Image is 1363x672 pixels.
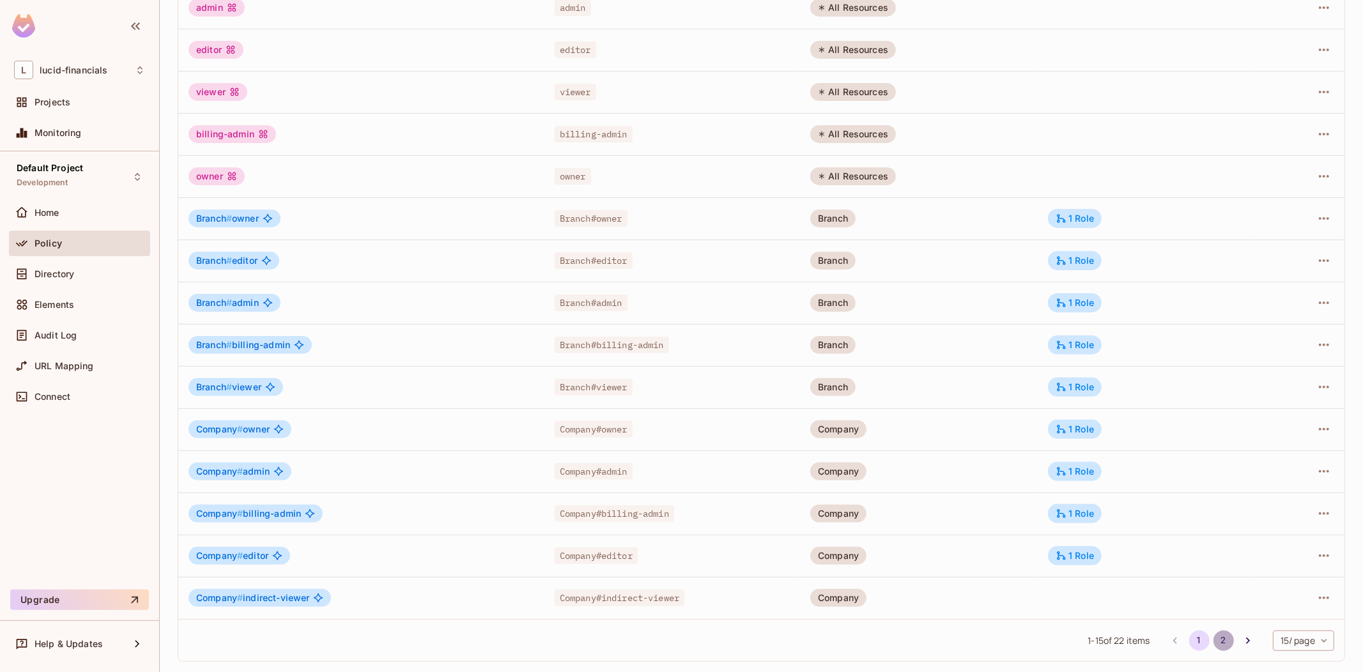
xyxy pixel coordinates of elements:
span: Directory [35,269,74,279]
span: billing-admin [196,508,301,519]
div: 1 Role [1056,255,1094,266]
span: viewer [196,382,261,392]
div: 1 Role [1056,381,1094,393]
span: owner [196,424,270,434]
span: # [237,424,243,434]
span: Default Project [17,163,83,173]
span: # [226,381,232,392]
div: 1 Role [1056,424,1094,435]
span: Audit Log [35,330,77,340]
div: Company [810,589,866,607]
span: billing-admin [555,126,633,142]
div: Company [810,547,866,565]
span: Company [196,592,243,603]
span: # [237,592,243,603]
div: viewer [189,83,247,101]
span: editor [196,551,268,561]
span: Home [35,208,59,218]
span: # [226,297,232,308]
span: Branch [196,297,232,308]
div: Branch [810,252,856,270]
div: owner [189,167,245,185]
span: Company#indirect-viewer [555,590,684,606]
span: # [226,339,232,350]
button: Go to page 2 [1213,630,1234,651]
div: Company [810,420,866,438]
span: billing-admin [196,340,290,350]
span: editor [196,256,258,266]
span: Company#owner [555,421,633,438]
div: Branch [810,336,856,354]
div: Company [810,462,866,480]
span: owner [555,168,591,185]
span: Branch [196,255,232,266]
span: admin [196,298,259,308]
span: Branch#billing-admin [555,337,669,353]
span: indirect-viewer [196,593,309,603]
span: Branch#viewer [555,379,633,395]
div: Branch [810,210,856,227]
div: All Resources [810,167,896,185]
button: page 1 [1189,630,1210,651]
span: # [237,508,243,519]
span: Development [17,178,68,188]
span: editor [555,42,596,58]
span: Company#billing-admin [555,505,674,522]
div: Company [810,505,866,523]
span: Company#editor [555,547,638,564]
div: 1 Role [1056,466,1094,477]
span: # [226,213,232,224]
div: billing-admin [189,125,276,143]
span: # [237,550,243,561]
div: Branch [810,378,856,396]
div: Branch [810,294,856,312]
span: Company [196,550,243,561]
div: 1 Role [1056,297,1094,309]
span: Company [196,424,243,434]
img: SReyMgAAAABJRU5ErkJggg== [12,14,35,38]
nav: pagination navigation [1163,630,1260,651]
span: Workspace: lucid-financials [40,65,107,75]
span: L [14,61,33,79]
span: Branch [196,381,232,392]
div: 15 / page [1273,630,1334,651]
span: Branch#admin [555,294,628,311]
div: All Resources [810,83,896,101]
span: Monitoring [35,128,82,138]
span: Branch [196,339,232,350]
div: 1 Role [1056,213,1094,224]
span: Company#admin [555,463,633,480]
span: viewer [555,84,596,100]
span: Branch [196,213,232,224]
span: admin [196,466,270,477]
span: Company [196,466,243,477]
span: Branch#owner [555,210,628,227]
span: Company [196,508,243,519]
span: URL Mapping [35,361,94,371]
span: Help & Updates [35,639,103,649]
span: # [226,255,232,266]
span: # [237,466,243,477]
div: editor [189,41,243,59]
span: Branch#editor [555,252,633,269]
div: All Resources [810,125,896,143]
span: Connect [35,392,70,402]
div: All Resources [810,41,896,59]
span: Projects [35,97,70,107]
span: owner [196,213,259,224]
div: 1 Role [1056,508,1094,519]
button: Upgrade [10,590,149,610]
div: 1 Role [1056,550,1094,561]
span: 1 - 15 of 22 items [1088,634,1150,648]
span: Policy [35,238,62,248]
span: Elements [35,300,74,310]
button: Go to next page [1238,630,1258,651]
div: 1 Role [1056,339,1094,351]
